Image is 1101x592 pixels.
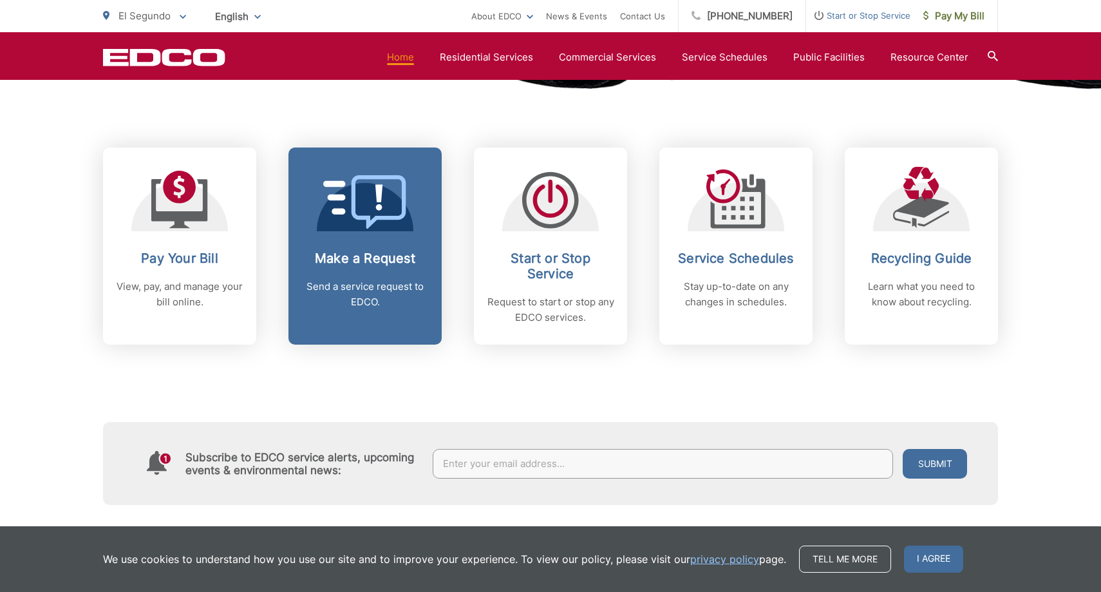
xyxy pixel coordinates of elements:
[546,8,607,24] a: News & Events
[620,8,665,24] a: Contact Us
[103,48,225,66] a: EDCD logo. Return to the homepage.
[205,5,270,28] span: English
[559,50,656,65] a: Commercial Services
[103,551,786,567] p: We use cookies to understand how you use our site and to improve your experience. To view our pol...
[682,50,767,65] a: Service Schedules
[471,8,533,24] a: About EDCO
[433,449,894,479] input: Enter your email address...
[118,10,171,22] span: El Segundo
[672,279,800,310] p: Stay up-to-date on any changes in schedules.
[858,279,985,310] p: Learn what you need to know about recycling.
[185,451,420,477] h4: Subscribe to EDCO service alerts, upcoming events & environmental news:
[487,294,614,325] p: Request to start or stop any EDCO services.
[116,251,243,266] h2: Pay Your Bill
[301,251,429,266] h2: Make a Request
[103,148,256,345] a: Pay Your Bill View, pay, and manage your bill online.
[845,148,998,345] a: Recycling Guide Learn what you need to know about recycling.
[672,251,800,266] h2: Service Schedules
[487,251,614,282] h2: Start or Stop Service
[799,546,891,573] a: Tell me more
[858,251,985,266] h2: Recycling Guide
[659,148,813,345] a: Service Schedules Stay up-to-date on any changes in schedules.
[301,279,429,310] p: Send a service request to EDCO.
[387,50,414,65] a: Home
[116,279,243,310] p: View, pay, and manage your bill online.
[690,551,759,567] a: privacy policy
[923,8,984,24] span: Pay My Bill
[793,50,865,65] a: Public Facilities
[890,50,968,65] a: Resource Center
[288,148,442,345] a: Make a Request Send a service request to EDCO.
[440,50,533,65] a: Residential Services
